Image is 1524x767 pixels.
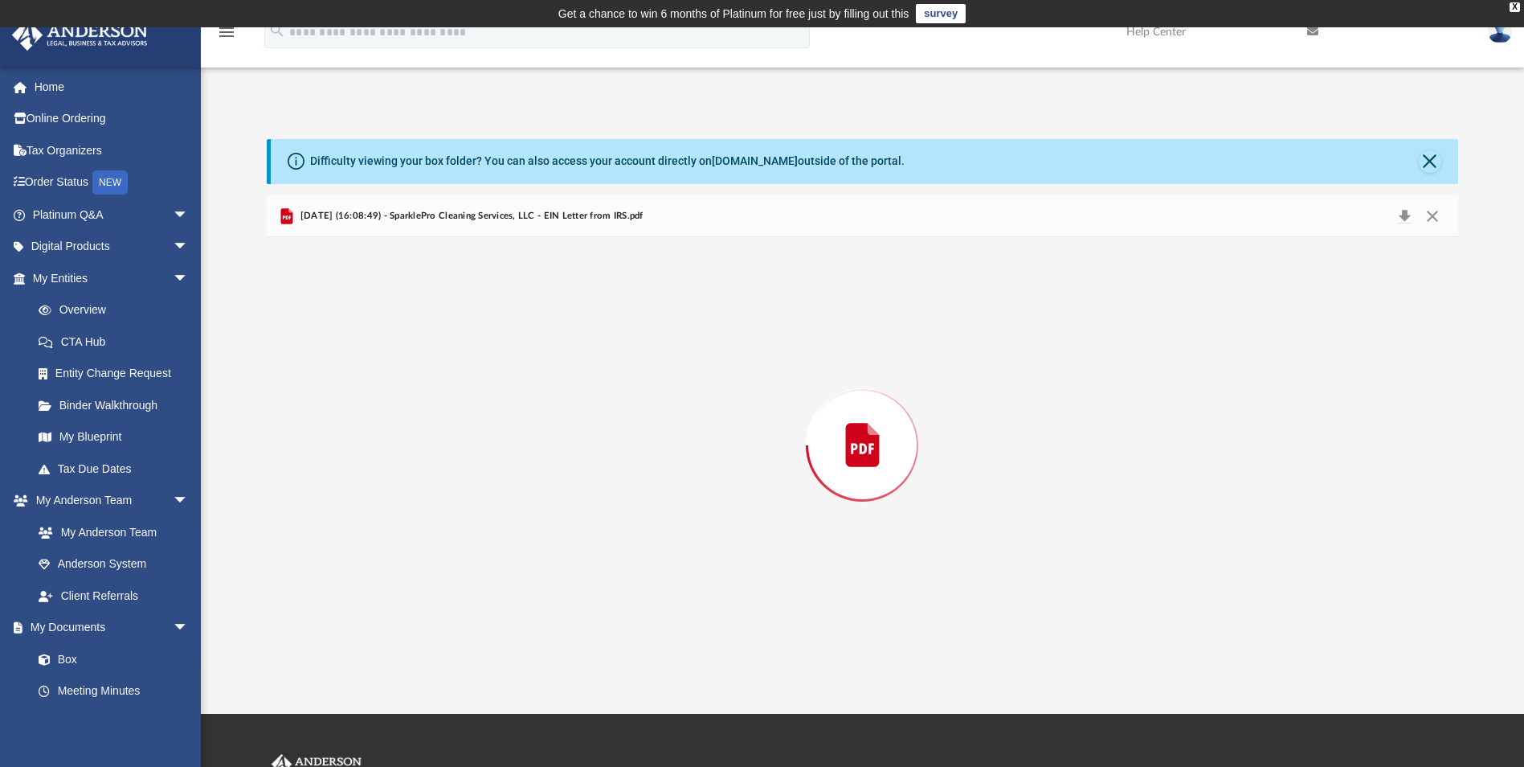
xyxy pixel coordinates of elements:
a: Online Ordering [11,103,213,135]
div: Difficulty viewing your box folder? You can also access your account directly on outside of the p... [310,153,905,170]
button: Close [1419,150,1441,173]
a: My Entitiesarrow_drop_down [11,262,213,294]
a: My Anderson Team [22,516,197,548]
a: Meeting Minutes [22,675,205,708]
span: arrow_drop_down [173,231,205,264]
i: search [268,22,286,39]
a: Anderson System [22,548,205,580]
a: Binder Walkthrough [22,389,213,421]
a: Forms Library [22,707,197,739]
span: arrow_drop_down [173,199,205,232]
a: Overview [22,294,213,326]
span: arrow_drop_down [173,485,205,518]
div: Get a chance to win 6 months of Platinum for free just by filling out this [558,4,909,23]
a: Digital Productsarrow_drop_down [11,231,213,263]
div: close [1510,2,1520,12]
a: Client Referrals [22,580,205,612]
i: menu [217,23,236,42]
span: [DATE] (16:08:49) - SparklePro Cleaning Services, LLC - EIN Letter from IRS.pdf [296,209,643,224]
a: Platinum Q&Aarrow_drop_down [11,199,213,231]
div: NEW [92,170,128,195]
span: arrow_drop_down [173,612,205,645]
a: menu [217,31,236,42]
a: Tax Due Dates [22,453,213,485]
a: Box [22,643,197,675]
a: Home [11,71,213,103]
button: Close [1418,205,1447,228]
a: CTA Hub [22,326,213,358]
a: My Blueprint [22,421,205,453]
a: Entity Change Request [22,358,213,390]
a: survey [916,4,966,23]
span: arrow_drop_down [173,262,205,295]
a: My Anderson Teamarrow_drop_down [11,485,205,517]
img: Anderson Advisors Platinum Portal [7,19,153,51]
a: My Documentsarrow_drop_down [11,612,205,644]
div: Preview [267,195,1457,653]
button: Download [1390,205,1419,228]
img: User Pic [1488,20,1512,43]
a: [DOMAIN_NAME] [712,154,798,167]
a: Tax Organizers [11,134,213,166]
a: Order StatusNEW [11,166,213,199]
